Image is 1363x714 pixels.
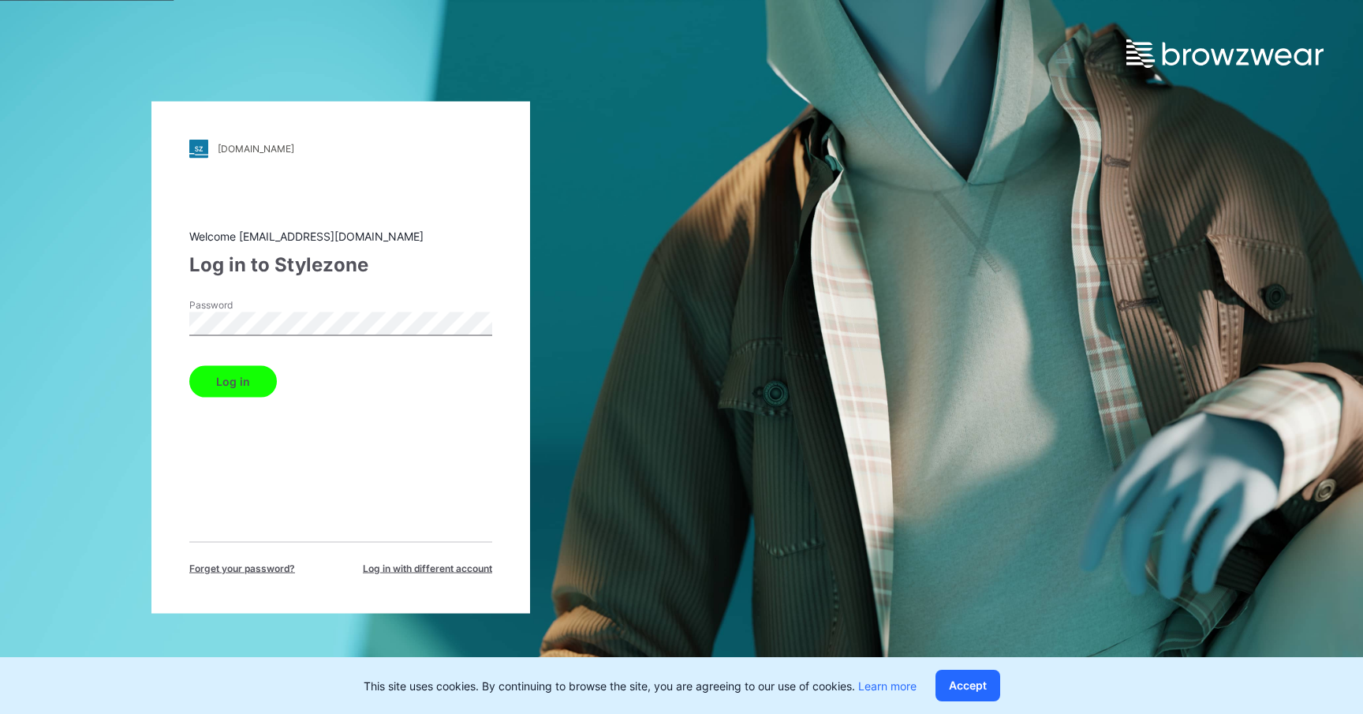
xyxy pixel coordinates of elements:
[189,227,492,244] div: Welcome [EMAIL_ADDRESS][DOMAIN_NAME]
[189,297,300,312] label: Password
[364,678,917,694] p: This site uses cookies. By continuing to browse the site, you are agreeing to our use of cookies.
[189,139,492,158] a: [DOMAIN_NAME]
[218,143,294,155] div: [DOMAIN_NAME]
[189,139,208,158] img: stylezone-logo.562084cfcfab977791bfbf7441f1a819.svg
[189,250,492,278] div: Log in to Stylezone
[189,561,295,575] span: Forget your password?
[363,561,492,575] span: Log in with different account
[935,670,1000,701] button: Accept
[189,365,277,397] button: Log in
[858,679,917,693] a: Learn more
[1126,39,1324,68] img: browzwear-logo.e42bd6dac1945053ebaf764b6aa21510.svg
